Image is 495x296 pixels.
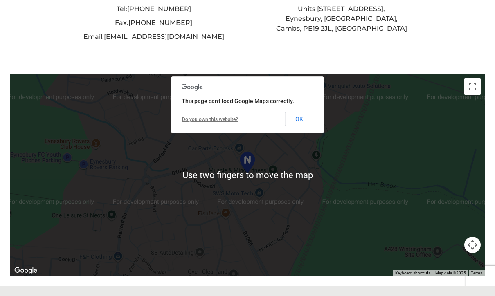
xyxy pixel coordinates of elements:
li: Fax: [60,16,248,30]
button: Keyboard shortcuts [395,270,430,276]
button: Map camera controls [464,237,481,253]
a: Do you own this website? [182,117,238,122]
span: Map data ©2025 [435,271,466,275]
a: [PHONE_NUMBER] [127,5,191,13]
a: [EMAIL_ADDRESS][DOMAIN_NAME] [104,33,224,40]
li: Tel: [60,2,248,16]
a: Terms (opens in new tab) [471,271,482,275]
a: [PHONE_NUMBER] [128,19,192,27]
button: OK [285,112,313,126]
button: Toggle fullscreen view [464,78,481,95]
li: Units [STREET_ADDRESS], Eynesbury, [GEOGRAPHIC_DATA], Cambs, PE19 2JL, [GEOGRAPHIC_DATA] [248,2,435,36]
span: This page can't load Google Maps correctly. [182,98,294,104]
img: Google [12,265,39,276]
li: Email: [60,30,248,44]
a: Open this area in Google Maps (opens a new window) [12,265,39,276]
